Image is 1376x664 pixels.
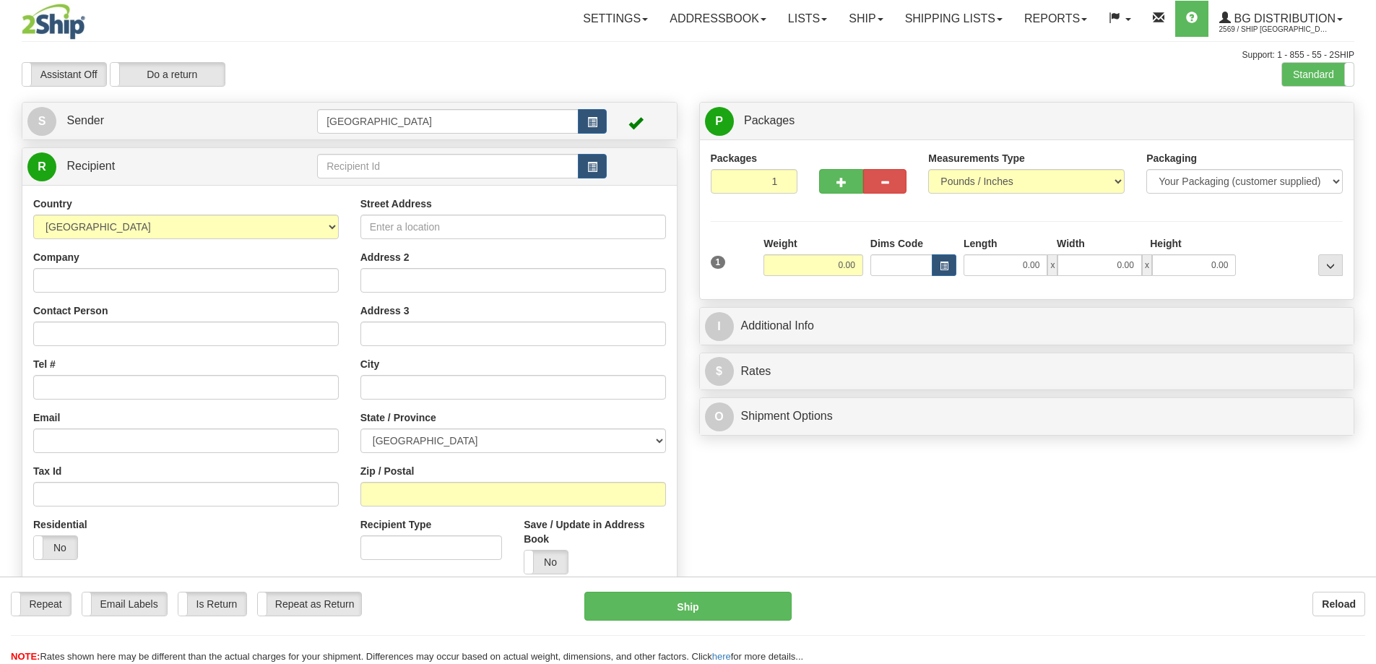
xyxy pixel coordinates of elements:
label: Is Return [178,592,246,616]
span: Recipient [66,160,115,172]
input: Enter a location [360,215,666,239]
label: Tel # [33,357,56,371]
div: ... [1318,254,1343,276]
label: Tax Id [33,464,61,478]
label: Height [1150,236,1182,251]
img: logo2569.jpg [22,4,85,40]
label: Street Address [360,197,432,211]
button: Reload [1312,592,1365,616]
label: Do a return [111,63,225,86]
span: 1 [711,256,726,269]
span: R [27,152,56,181]
span: Sender [66,114,104,126]
label: Width [1057,236,1085,251]
label: Contact Person [33,303,108,318]
label: Zip / Postal [360,464,415,478]
label: Address 3 [360,303,410,318]
span: S [27,107,56,136]
a: Settings [572,1,659,37]
a: OShipment Options [705,402,1349,431]
a: Lists [777,1,838,37]
span: BG Distribution [1231,12,1336,25]
a: Addressbook [659,1,777,37]
a: Shipping lists [894,1,1013,37]
span: x [1047,254,1057,276]
label: Packages [711,151,758,165]
span: 2569 / Ship [GEOGRAPHIC_DATA] [1219,22,1328,37]
label: Email [33,410,60,425]
a: Reports [1013,1,1098,37]
label: Dims Code [870,236,923,251]
a: P Packages [705,106,1349,136]
span: I [705,312,734,341]
label: Repeat [12,592,71,616]
label: Standard [1282,63,1354,86]
a: R Recipient [27,152,285,181]
label: No [524,551,568,574]
label: Company [33,250,79,264]
label: Assistant Off [22,63,106,86]
label: Packaging [1146,151,1197,165]
button: Ship [584,592,792,621]
label: State / Province [360,410,436,425]
label: Save / Update in Address Book [524,517,665,546]
label: Repeat as Return [258,592,361,616]
iframe: chat widget [1343,258,1375,405]
label: Length [964,236,998,251]
label: No [34,536,77,559]
a: Ship [838,1,893,37]
div: Support: 1 - 855 - 55 - 2SHIP [22,49,1354,61]
a: IAdditional Info [705,311,1349,341]
label: Address 2 [360,250,410,264]
label: Email Labels [82,592,167,616]
input: Sender Id [317,109,579,134]
span: Packages [744,114,795,126]
a: S Sender [27,106,317,136]
a: BG Distribution 2569 / Ship [GEOGRAPHIC_DATA] [1208,1,1354,37]
label: City [360,357,379,371]
span: O [705,402,734,431]
label: Residential [33,517,87,532]
span: $ [705,357,734,386]
label: Weight [763,236,797,251]
b: Reload [1322,598,1356,610]
input: Recipient Id [317,154,579,178]
span: P [705,107,734,136]
span: NOTE: [11,651,40,662]
a: $Rates [705,357,1349,387]
label: Country [33,197,72,211]
label: Recipient Type [360,517,432,532]
label: Measurements Type [928,151,1025,165]
span: x [1142,254,1152,276]
a: here [712,651,731,662]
